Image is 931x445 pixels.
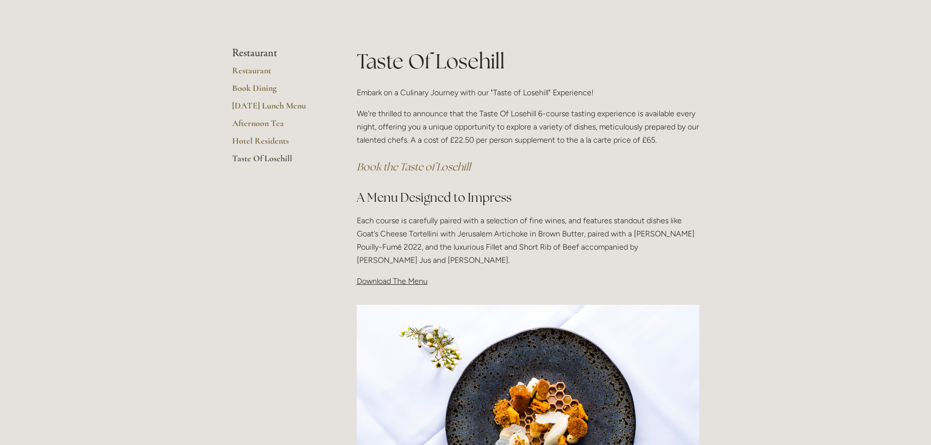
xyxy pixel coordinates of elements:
h2: A Menu Designed to Impress [357,189,699,206]
a: Taste Of Losehill [232,153,325,170]
a: Hotel Residents [232,135,325,153]
p: Embark on a Culinary Journey with our "Taste of Losehill" Experience! [357,86,699,99]
a: Afternoon Tea [232,118,325,135]
h1: Taste Of Losehill [357,47,699,76]
a: Restaurant [232,65,325,83]
a: Book Dining [232,83,325,100]
a: [DATE] Lunch Menu [232,100,325,118]
span: Download The Menu [357,276,428,286]
p: Each course is carefully paired with a selection of fine wines, and features standout dishes like... [357,214,699,267]
li: Restaurant [232,47,325,60]
a: Book the Taste of Losehill [357,160,471,173]
p: We're thrilled to announce that the Taste Of Losehill 6-course tasting experience is available ev... [357,107,699,147]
